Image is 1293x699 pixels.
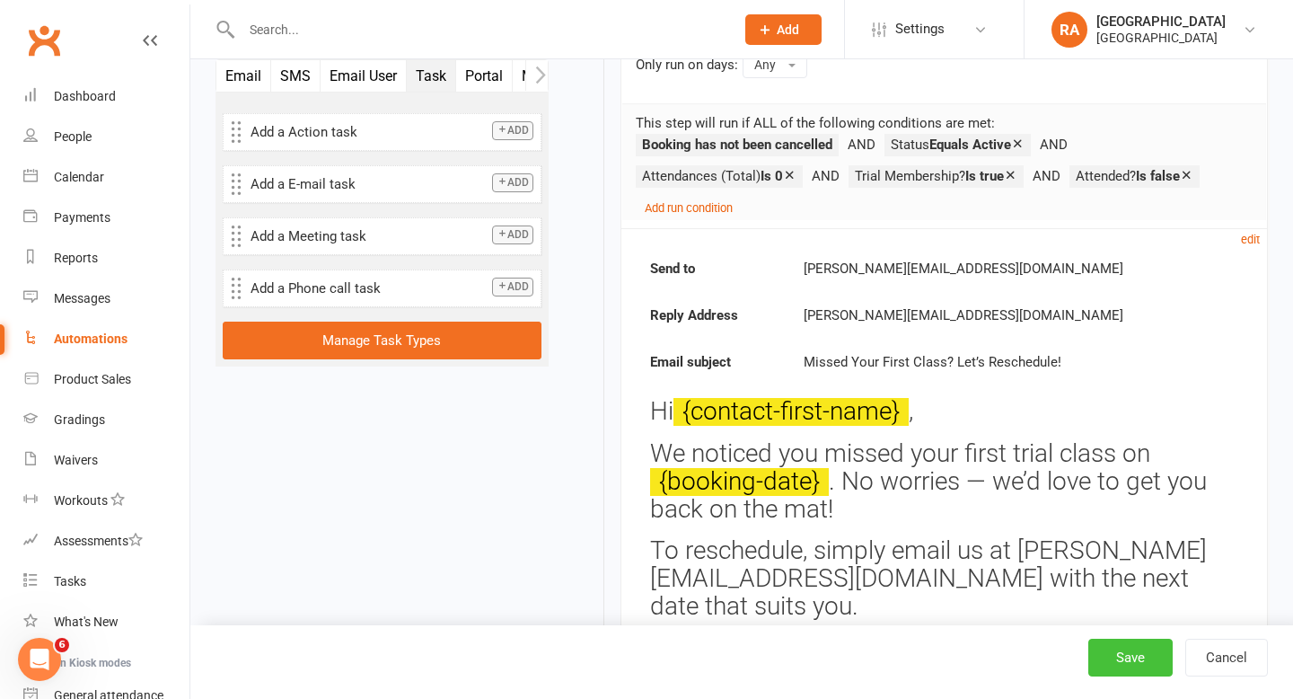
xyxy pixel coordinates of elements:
button: Any [743,51,807,78]
strong: Email subject [637,351,790,373]
a: What's New [23,602,189,642]
small: Add run condition [645,201,733,215]
div: Dashboard [54,89,116,103]
button: Email User [321,60,407,92]
p: Add a Action task [251,121,533,143]
strong: Is true [965,168,1004,184]
a: Clubworx [22,18,66,63]
div: Assessments [54,534,143,548]
button: Portal [456,60,513,92]
span: 6 [55,638,69,652]
strong: Send to [637,258,790,279]
a: Product Sales [23,359,189,400]
div: [GEOGRAPHIC_DATA] [1096,13,1226,30]
a: Calendar [23,157,189,198]
button: Save [1088,639,1173,677]
div: Only run on days: [636,54,738,75]
div: Gradings [54,412,105,427]
p: Add a Phone call task [251,278,533,299]
div: Waivers [54,453,98,467]
span: Settings [895,9,945,49]
div: Missed Your First Class? Let’s Reschedule! [804,351,1238,373]
div: Payments [54,210,110,225]
p: Add a Meeting task [251,226,533,247]
button: Cancel [1185,639,1268,677]
div: [PERSON_NAME][EMAIL_ADDRESS][DOMAIN_NAME] [790,305,1252,326]
button: Add [745,14,822,45]
li: Status [884,134,1077,156]
div: Messages [54,291,110,305]
a: Messages [23,279,189,319]
div: What's New [54,615,119,629]
h3: We noticed you missed your first trial class on . No worries — we’d love to get you back on the mat! [650,440,1238,523]
button: Email [216,60,271,92]
h3: To reschedule, simply email us at [PERSON_NAME][EMAIL_ADDRESS][DOMAIN_NAME] with the next date th... [650,537,1238,620]
div: [GEOGRAPHIC_DATA] [1096,30,1226,46]
p: This step will run if ALL of the following conditions are met: [636,112,1253,134]
li: Attendances (Total) [636,165,849,188]
button: SMS [271,60,321,92]
a: Gradings [23,400,189,440]
li: Attended? [1069,165,1200,188]
small: edit [1241,233,1260,246]
div: RA [1051,12,1087,48]
button: Task [407,60,456,92]
a: Automations [23,319,189,359]
div: [PERSON_NAME][EMAIL_ADDRESS][DOMAIN_NAME] [790,258,1252,279]
strong: Booking has not been cancelled [642,137,832,153]
strong: Is false [1136,168,1180,184]
button: Add [492,278,533,296]
a: Workouts [23,481,189,521]
button: Add [492,226,533,244]
iframe: Intercom live chat [18,638,61,681]
span: Add [777,22,799,37]
button: Add [492,121,533,140]
div: Automations [54,332,128,346]
div: Reports [54,251,98,265]
div: Workouts [54,493,108,508]
div: Tasks [54,574,86,588]
strong: Is 0 [761,168,783,184]
strong: Reply Address [637,305,790,326]
a: Reports [23,238,189,279]
a: Waivers [23,440,189,481]
button: Membership [513,60,611,92]
a: Assessments [23,521,189,562]
strong: Equals Active [929,137,1011,153]
div: People [54,129,92,144]
p: Add a E-mail task [251,173,533,195]
a: People [23,117,189,157]
h3: Hi , [650,398,1238,426]
a: Tasks [23,562,189,602]
a: Dashboard [23,76,189,117]
input: Search... [236,17,722,42]
button: Add [492,173,533,192]
a: Payments [23,198,189,238]
li: Trial Membership? [849,165,1069,188]
div: Calendar [54,170,104,184]
div: Product Sales [54,372,131,386]
button: Manage Task Types [223,322,541,359]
